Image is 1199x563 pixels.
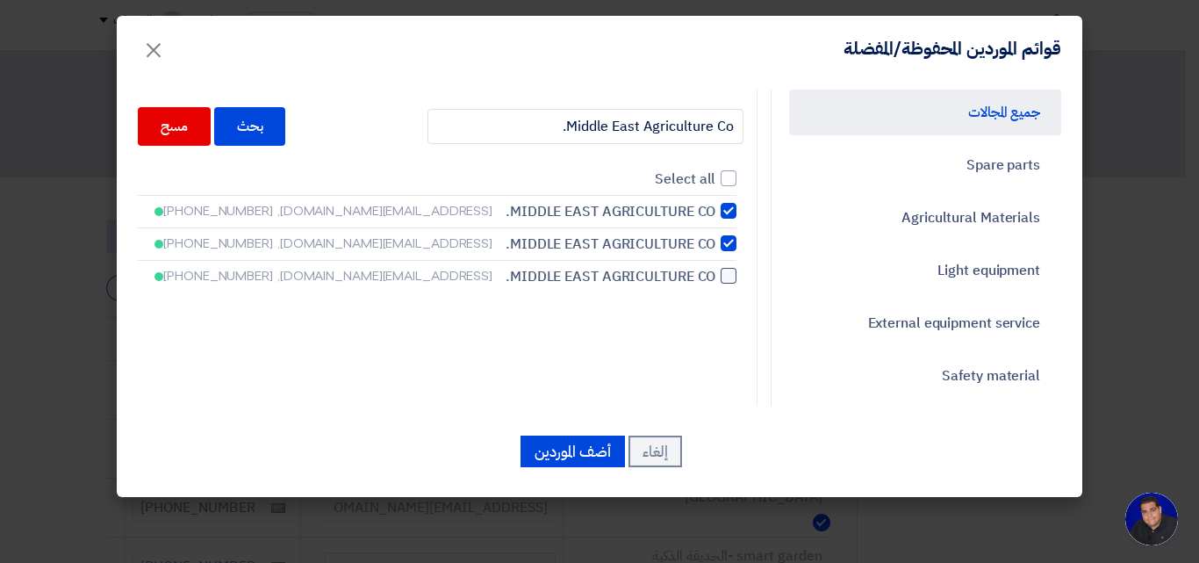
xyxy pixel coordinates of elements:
[844,37,1061,60] h4: قوائم الموردين المحفوظة/المفضلة
[163,202,273,220] span: [PHONE_NUMBER]
[143,23,164,76] span: ×
[277,235,492,253] span: [EMAIL_ADDRESS][DOMAIN_NAME],
[506,201,715,222] span: MIDDLE EAST AGRICULTURE CO.
[277,202,492,220] span: [EMAIL_ADDRESS][DOMAIN_NAME],
[655,169,715,190] span: Select all
[789,90,1061,135] a: جميع المجالات
[506,234,715,255] span: MIDDLE EAST AGRICULTURE CO.
[628,436,682,467] button: إلغاء
[789,142,1061,188] a: Spare parts
[789,195,1061,241] a: Agricultural Materials
[506,266,715,287] span: MIDDLE EAST AGRICULTURE CO.
[129,28,178,63] button: Close
[789,353,1061,399] a: Safety material
[214,107,286,146] div: بحث
[789,248,1061,293] a: Light equipment
[427,109,743,144] input: . . . إبحث في القائمة
[277,267,492,285] span: [EMAIL_ADDRESS][DOMAIN_NAME],
[1125,493,1178,545] div: Open chat
[789,300,1061,346] a: External equipment service
[138,107,211,146] div: مسح
[521,436,625,467] button: أضف الموردين
[163,267,273,285] span: [PHONE_NUMBER]
[163,235,273,253] span: [PHONE_NUMBER]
